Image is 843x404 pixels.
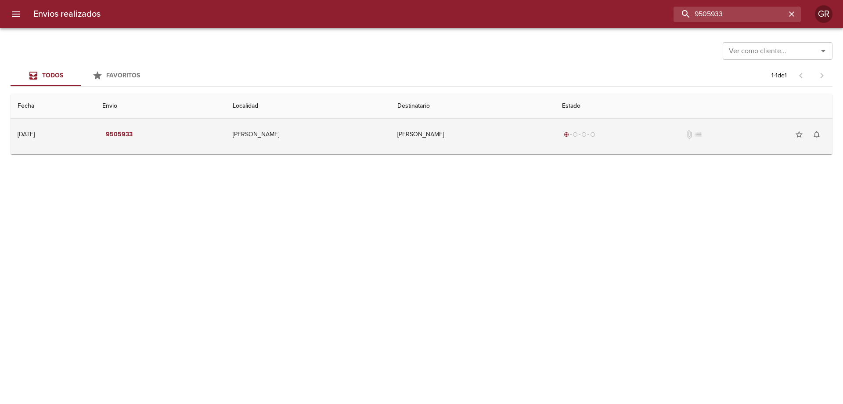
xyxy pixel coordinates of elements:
[390,94,555,119] th: Destinatario
[817,45,829,57] button: Abrir
[790,126,808,143] button: Agregar a favoritos
[812,130,821,139] span: notifications_none
[226,119,390,150] td: [PERSON_NAME]
[11,94,832,154] table: Tabla de envíos del cliente
[18,131,35,138] div: [DATE]
[226,94,390,119] th: Localidad
[106,129,133,140] em: 9505933
[590,132,595,137] span: radio_button_unchecked
[5,4,26,25] button: menu
[390,119,555,150] td: [PERSON_NAME]
[42,72,63,79] span: Todos
[811,65,832,86] span: Pagina siguiente
[795,130,803,139] span: star_border
[815,5,832,23] div: Abrir información de usuario
[581,132,587,137] span: radio_button_unchecked
[674,7,786,22] input: buscar
[808,126,825,143] button: Activar notificaciones
[573,132,578,137] span: radio_button_unchecked
[11,94,95,119] th: Fecha
[685,130,694,139] span: No tiene documentos adjuntos
[11,65,151,86] div: Tabs Envios
[790,71,811,80] span: Pagina anterior
[564,132,569,137] span: radio_button_checked
[102,127,136,143] button: 9505933
[106,72,140,79] span: Favoritos
[771,71,787,80] p: 1 - 1 de 1
[694,130,702,139] span: No tiene pedido asociado
[555,94,832,119] th: Estado
[562,130,597,139] div: Generado
[33,7,101,21] h6: Envios realizados
[815,5,832,23] div: GR
[95,94,226,119] th: Envio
